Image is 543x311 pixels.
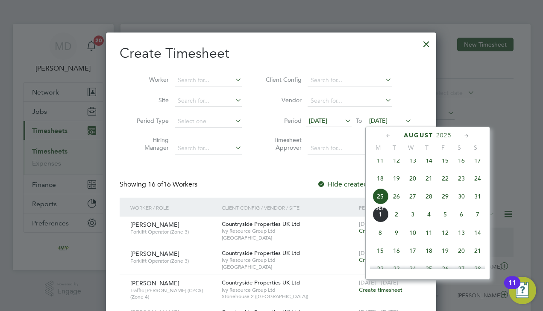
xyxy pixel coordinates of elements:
span: W [402,144,419,151]
span: [PERSON_NAME] [130,250,179,258]
span: Ivy Resource Group Ltd [222,228,355,234]
span: 26 [388,188,405,204]
span: T [419,144,435,151]
span: 3 [405,206,421,222]
label: Client Config [263,76,302,83]
span: Create timesheet [359,286,402,293]
span: F [435,144,451,151]
span: 16 [453,152,470,169]
span: 12 [388,152,405,169]
span: 12 [437,225,453,241]
span: 17 [405,243,421,259]
span: 13 [405,152,421,169]
div: Client Config / Vendor / Site [220,198,357,217]
span: Ivy Resource Group Ltd [222,257,355,264]
div: 11 [508,283,516,294]
span: [DATE] - [DATE] [359,279,398,286]
span: 15 [372,243,388,259]
span: 20 [453,243,470,259]
span: 19 [388,170,405,187]
label: Timesheet Approver [263,136,302,151]
label: Period [263,117,302,124]
span: 20 [405,170,421,187]
span: 23 [388,261,405,277]
span: 14 [421,152,437,169]
span: 24 [470,170,486,187]
span: 30 [453,188,470,204]
input: Search for... [308,74,392,86]
span: 22 [437,170,453,187]
span: 16 Workers [148,180,197,189]
span: [GEOGRAPHIC_DATA] [222,264,355,270]
span: S [451,144,467,151]
span: [GEOGRAPHIC_DATA] [222,234,355,241]
span: 5 [437,206,453,222]
span: 24 [405,261,421,277]
label: Vendor [263,96,302,104]
span: 17 [470,152,486,169]
span: 22 [372,261,388,277]
span: S [467,144,484,151]
span: Create timesheet [359,227,402,234]
input: Select one [175,116,242,127]
span: [PERSON_NAME] [130,221,179,228]
div: Period [357,198,414,217]
span: 21 [421,170,437,187]
span: 8 [372,225,388,241]
span: 25 [372,188,388,204]
label: Site [130,96,169,104]
span: 23 [453,170,470,187]
div: Worker / Role [128,198,220,217]
span: [DATE] - [DATE] [359,220,398,228]
input: Search for... [175,74,242,86]
span: 26 [437,261,453,277]
input: Search for... [175,142,242,154]
span: 18 [421,243,437,259]
span: Countryside Properties UK Ltd [222,220,300,228]
span: Ivy Resource Group Ltd [222,287,355,293]
span: Countryside Properties UK Ltd [222,279,300,286]
span: 11 [372,152,388,169]
span: 29 [437,188,453,204]
span: Create timesheet [359,256,402,264]
span: 9 [388,225,405,241]
span: 21 [470,243,486,259]
span: [PERSON_NAME] [130,279,179,287]
button: Open Resource Center, 11 new notifications [509,277,536,304]
span: 28 [421,188,437,204]
span: M [370,144,386,151]
span: 15 [437,152,453,169]
span: 1 [372,206,388,222]
input: Search for... [175,95,242,107]
span: 2 [388,206,405,222]
span: [DATE] - [DATE] [359,249,398,257]
span: 18 [372,170,388,187]
div: Showing [120,180,199,189]
span: Countryside Properties UK Ltd [222,249,300,257]
span: [DATE] [369,117,387,124]
span: Stonehouse 2 ([GEOGRAPHIC_DATA]) [222,293,355,300]
span: 16 of [148,180,163,189]
label: Hiring Manager [130,136,169,151]
label: Period Type [130,117,169,124]
span: 25 [421,261,437,277]
input: Search for... [308,142,392,154]
span: 14 [470,225,486,241]
span: August [404,132,433,139]
h2: Create Timesheet [120,44,423,62]
span: 27 [405,188,421,204]
span: 10 [405,225,421,241]
span: 4 [421,206,437,222]
span: [DATE] [309,117,327,124]
span: Sep [372,206,388,210]
span: 6 [453,206,470,222]
span: 11 [421,225,437,241]
span: 19 [437,243,453,259]
span: 2025 [436,132,452,139]
span: 28 [470,261,486,277]
span: Forklift Operator (Zone 3) [130,258,215,264]
input: Search for... [308,95,392,107]
span: 27 [453,261,470,277]
span: Traffic [PERSON_NAME] (CPCS) (Zone 4) [130,287,215,300]
span: 7 [470,206,486,222]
